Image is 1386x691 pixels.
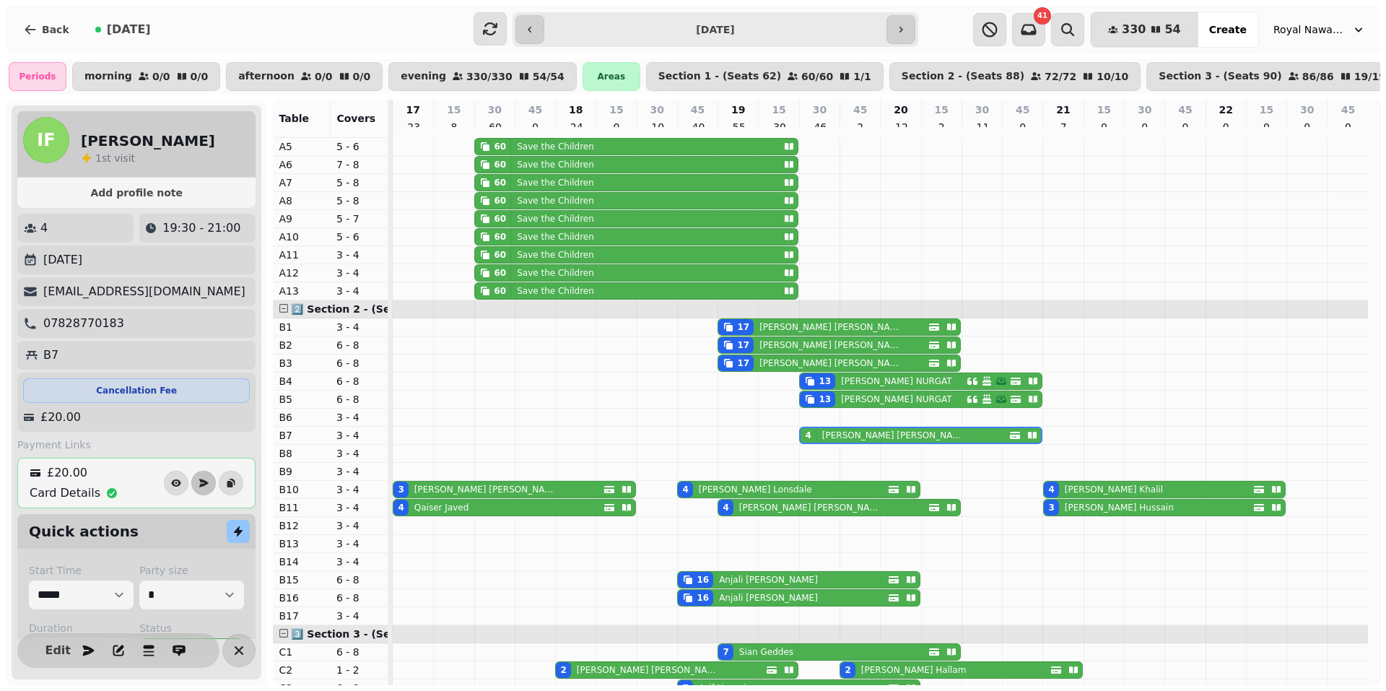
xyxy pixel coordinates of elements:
[517,285,594,297] p: Save the Children
[577,664,718,676] p: [PERSON_NAME] [PERSON_NAME]
[43,347,58,364] p: B7
[759,321,901,333] p: [PERSON_NAME] [PERSON_NAME]
[81,131,215,151] h2: [PERSON_NAME]
[494,267,506,279] div: 60
[336,175,383,190] p: 5 - 8
[47,464,87,482] p: £20.00
[1065,484,1163,495] p: [PERSON_NAME] Khalil
[336,410,383,425] p: 3 - 4
[759,357,901,369] p: [PERSON_NAME] [PERSON_NAME]
[336,573,383,587] p: 6 - 8
[448,120,460,134] p: 8
[336,482,383,497] p: 3 - 4
[336,555,383,569] p: 3 - 4
[739,502,881,513] p: [PERSON_NAME] [PERSON_NAME]
[29,563,134,578] label: Start Time
[43,636,72,665] button: Edit
[279,464,325,479] p: B9
[336,212,383,226] p: 5 - 7
[737,339,749,351] div: 17
[570,120,582,134] p: 24
[1342,120,1354,134] p: 0
[1037,12,1047,19] span: 41
[611,120,622,134] p: 0
[336,284,383,298] p: 3 - 4
[517,213,594,225] p: Save the Children
[529,120,541,134] p: 0
[801,71,833,82] p: 60 / 60
[583,62,640,91] div: Areas
[805,430,811,441] div: 4
[682,484,688,495] div: 4
[773,120,785,134] p: 30
[336,157,383,172] p: 7 - 8
[650,103,664,117] p: 30
[279,139,325,154] p: A5
[162,220,240,237] p: 19:30 - 21:00
[279,428,325,443] p: B7
[731,103,745,117] p: 19
[487,103,501,117] p: 30
[447,103,461,117] p: 15
[494,195,506,207] div: 60
[42,25,69,35] span: Back
[336,194,383,208] p: 5 - 8
[191,71,209,82] p: 0 / 0
[1045,71,1076,82] p: 72 / 72
[279,113,309,124] span: Table
[1098,120,1110,134] p: 0
[72,62,220,91] button: morning0/00/0
[29,621,134,635] label: Duration
[279,374,325,388] p: B4
[1017,120,1029,134] p: 0
[466,71,513,82] p: 330 / 330
[23,183,250,202] button: Add profile note
[1058,120,1069,134] p: 7
[822,430,962,441] p: [PERSON_NAME] [PERSON_NAME]
[1122,24,1146,35] span: 330
[841,375,952,387] p: [PERSON_NAME] NURGAT
[279,266,325,280] p: A12
[139,621,244,635] label: Status
[1091,12,1198,47] button: 33054
[733,120,744,134] p: 55
[279,320,325,334] p: B1
[279,248,325,262] p: A11
[861,664,967,676] p: [PERSON_NAME] Hallam
[37,131,55,149] span: IF
[697,592,709,604] div: 16
[759,339,901,351] p: [PERSON_NAME] [PERSON_NAME]
[336,663,383,677] p: 1 - 2
[336,609,383,623] p: 3 - 4
[1139,120,1151,134] p: 0
[336,374,383,388] p: 6 - 8
[719,574,818,586] p: Anjali [PERSON_NAME]
[1341,103,1355,117] p: 45
[1016,103,1029,117] p: 45
[279,410,325,425] p: B6
[560,664,566,676] div: 2
[723,646,728,658] div: 7
[889,62,1141,91] button: Section 2 - (Seats 88)72/7210/10
[841,394,952,405] p: [PERSON_NAME] NURGAT
[1198,12,1258,47] button: Create
[414,484,556,495] p: [PERSON_NAME] [PERSON_NAME]
[279,446,325,461] p: B8
[691,103,705,117] p: 45
[1180,120,1191,134] p: 0
[894,103,907,117] p: 20
[336,518,383,533] p: 3 - 4
[814,120,825,134] p: 46
[1265,17,1374,43] button: Royal Nawaab Pyramid
[1354,71,1386,82] p: 19 / 19
[853,103,867,117] p: 45
[336,338,383,352] p: 6 - 8
[139,563,244,578] label: Party size
[1048,484,1054,495] div: 4
[935,103,949,117] p: 15
[84,12,162,47] button: [DATE]
[692,120,704,134] p: 40
[35,188,238,198] span: Add profile note
[238,71,295,82] p: afternoon
[279,230,325,244] p: A10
